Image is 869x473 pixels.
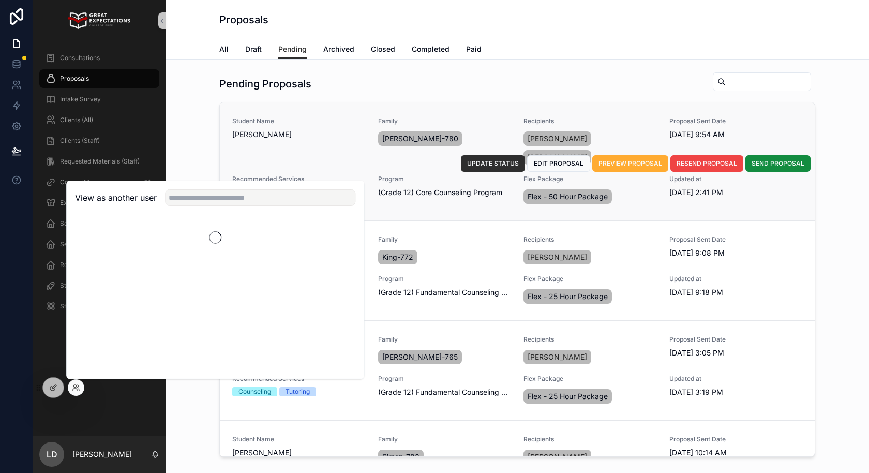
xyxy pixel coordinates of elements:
span: [DATE] 10:14 AM [669,448,803,458]
span: Program [378,275,512,283]
button: RESEND PROPOSAL [670,155,743,172]
span: Proposal Sent Date [669,117,803,125]
span: Proposal Sent Date [669,435,803,444]
a: Student Name[PERSON_NAME]FamilyKing-772Recipients[PERSON_NAME]Proposal Sent Date[DATE] 9:08 PMRec... [220,220,815,320]
a: Requested Materials (admin) [39,256,159,274]
span: Consultations [60,54,100,62]
span: [PERSON_NAME] [528,134,587,144]
img: App logo [68,12,130,29]
span: Family [378,117,512,125]
button: SEND PROPOSAL [745,155,811,172]
span: Updated at [669,175,803,183]
span: Requested Materials (Staff) [60,157,140,166]
a: [PERSON_NAME] [523,350,591,364]
span: Clients (All) [60,116,93,124]
span: Proposal Sent Date [669,335,803,344]
span: PREVIEW PROPOSAL [598,159,662,168]
a: Extracurriculars [39,194,159,212]
span: Program [378,375,512,383]
a: Archived [323,40,354,61]
span: [PERSON_NAME]-765 [382,352,458,362]
a: Paid [466,40,482,61]
span: Updated at [669,275,803,283]
span: Staff Assignations (admin) [60,282,136,290]
a: Consultations [39,49,159,67]
button: EDIT PROPOSAL [527,155,590,172]
h1: Proposals [219,12,268,27]
span: [PERSON_NAME] [528,252,587,262]
span: UPDATE STATUS [467,159,519,168]
a: Student Name[PERSON_NAME]Family[PERSON_NAME]-780Recipients[PERSON_NAME][PERSON_NAME]Proposal Sent... [220,102,815,220]
span: Requested Materials (admin) [60,261,144,269]
span: Recipients [523,117,657,125]
a: Requested Materials (Staff) [39,152,159,171]
a: Draft [245,40,262,61]
span: Student Files [60,302,98,311]
span: Paid [466,44,482,54]
span: [DATE] 3:05 PM [669,348,803,358]
span: Pending [278,44,307,54]
span: [PERSON_NAME] [232,129,366,140]
span: EDIT PROPOSAL [534,159,583,168]
span: Proposal Sent Date [669,235,803,244]
span: Program [378,175,512,183]
a: Intake Survey [39,90,159,109]
div: Tutoring [286,387,310,396]
a: [PERSON_NAME] [523,450,591,464]
span: Flex - 25 Hour Package [528,391,608,402]
a: Closed [371,40,395,61]
span: All [219,44,229,54]
a: Sessions (admin) [39,214,159,233]
span: (Grade 12) Fundamental Counseling Program [378,287,512,298]
span: [DATE] 9:54 AM [669,129,803,140]
span: SEND PROPOSAL [752,159,804,168]
span: Simon-783 [382,452,419,462]
span: Family [378,235,512,244]
span: Recommended Services [232,175,366,183]
span: Family [378,335,512,344]
a: Session Reports (admin) [39,235,159,254]
span: Flex - 25 Hour Package [528,291,608,302]
span: Student Name [232,435,366,444]
a: CounselMore [39,173,159,191]
span: [PERSON_NAME] [528,352,587,362]
a: [PERSON_NAME] [523,150,591,165]
span: Flex Package [523,175,657,183]
h1: Pending Proposals [219,77,311,91]
h2: View as another user [75,191,157,204]
span: [PERSON_NAME]-780 [382,134,458,144]
span: [DATE] 2:41 PM [669,187,803,198]
span: Clients (Staff) [60,137,100,145]
a: Student Files [39,297,159,316]
span: Archived [323,44,354,54]
span: Closed [371,44,395,54]
span: Flex Package [523,275,657,283]
span: King-772 [382,252,413,262]
a: Student Name[PERSON_NAME]Family[PERSON_NAME]-765Recipients[PERSON_NAME]Proposal Sent Date[DATE] 3... [220,320,815,420]
span: Session Reports (admin) [60,240,131,248]
span: [PERSON_NAME] [528,452,587,462]
a: Proposals [39,69,159,88]
span: Recipients [523,435,657,444]
span: Draft [245,44,262,54]
span: Family [378,435,512,444]
span: (Grade 12) Fundamental Counseling Program [378,387,512,397]
span: Student Name [232,117,366,125]
a: [PERSON_NAME] [523,250,591,264]
button: PREVIEW PROPOSAL [592,155,668,172]
a: Clients (All) [39,111,159,129]
span: [PERSON_NAME] [232,448,366,458]
span: Sessions (admin) [60,219,110,228]
button: UPDATE STATUS [461,155,525,172]
span: Recipients [523,235,657,244]
a: All [219,40,229,61]
span: Completed [412,44,450,54]
a: Pending [278,40,307,60]
span: [DATE] 9:18 PM [669,287,803,298]
span: [DATE] 3:19 PM [669,387,803,397]
span: Flex - 50 Hour Package [528,191,608,202]
span: CounselMore [60,178,99,186]
span: RESEND PROPOSAL [677,159,737,168]
span: Intake Survey [60,95,101,104]
span: (Grade 12) Core Counseling Program [378,187,502,198]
